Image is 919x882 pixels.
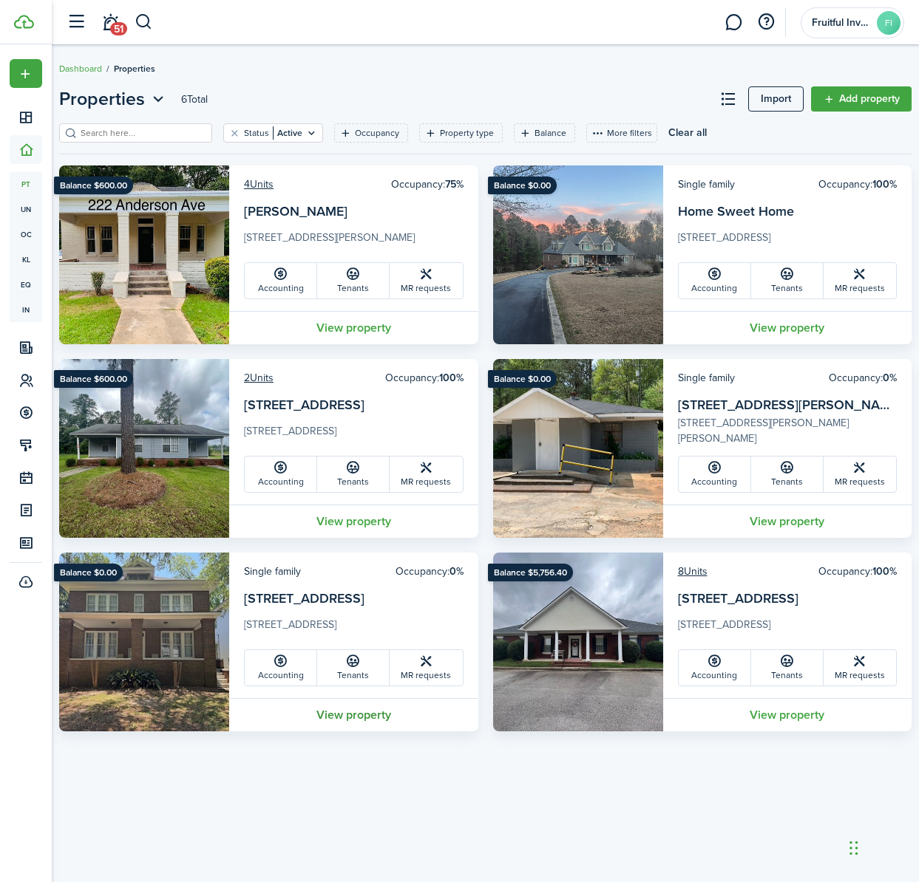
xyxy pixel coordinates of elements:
a: Tenants [751,457,824,492]
a: Dashboard [59,62,102,75]
button: Open menu [10,59,42,88]
card-header-right: Occupancy: [396,564,464,579]
b: 0% [883,370,897,386]
button: Open resource center [753,10,779,35]
card-header-right: Occupancy: [818,564,897,579]
a: Accounting [245,457,317,492]
card-header-right: Occupancy: [829,370,897,386]
button: Clear filter [228,127,241,139]
a: View property [663,698,912,731]
span: Properties [59,86,145,112]
span: 51 [110,22,127,35]
a: Tenants [751,650,824,686]
a: View property [663,311,912,344]
img: Property avatar [59,165,229,344]
img: Property avatar [59,553,229,731]
card-header-right: Occupancy: [385,370,464,386]
b: 100% [872,564,897,579]
a: Tenants [317,457,390,492]
a: Home Sweet Home [678,202,794,221]
ribbon: Balance $0.00 [488,370,557,388]
card-description: [STREET_ADDRESS][PERSON_NAME] [244,230,464,253]
button: Properties [59,86,168,112]
a: Tenants [317,650,390,686]
a: Accounting [679,650,751,686]
a: [STREET_ADDRESS] [244,589,364,608]
b: 75% [445,177,464,192]
card-header-right: Occupancy: [818,177,897,192]
header-page-total: 6 Total [181,92,208,107]
div: Chat Widget [665,722,919,882]
a: MR requests [824,457,896,492]
img: TenantCloud [14,15,34,29]
filter-tag: Open filter [419,123,503,143]
card-description: [STREET_ADDRESS] [244,617,464,640]
button: More filters [586,123,657,143]
ribbon: Balance $0.00 [54,564,123,581]
a: 2Units [244,370,274,386]
filter-tag-label: Occupancy [355,126,399,140]
a: Import [748,86,804,112]
a: kl [10,247,42,272]
a: MR requests [824,650,896,686]
button: Open menu [59,86,168,112]
filter-tag-value: Active [273,126,302,140]
a: 8Units [678,564,708,579]
card-description: [STREET_ADDRESS][PERSON_NAME][PERSON_NAME] [678,415,898,446]
card-header-left: Single family [678,177,735,192]
a: Accounting [679,457,751,492]
a: Tenants [751,263,824,298]
span: Fruitful Investment Properties LLC [812,18,871,28]
card-description: [STREET_ADDRESS] [678,617,898,640]
a: MR requests [824,263,896,298]
filter-tag: Open filter [334,123,408,143]
ribbon: Balance $600.00 [54,177,133,194]
a: Accounting [679,263,751,298]
card-header-left: Single family [678,370,735,386]
b: 100% [439,370,464,386]
card-description: [STREET_ADDRESS] [678,230,898,253]
img: Property avatar [59,359,229,538]
a: Accounting [245,650,317,686]
a: Add property [811,86,912,112]
a: MR requests [390,263,462,298]
a: View property [229,505,478,538]
a: MR requests [390,650,462,686]
a: Notifications [96,4,124,41]
a: oc [10,222,42,247]
div: Drag [850,826,858,870]
a: pt [10,171,42,196]
a: [PERSON_NAME] [244,202,347,221]
avatar-text: FI [877,11,901,35]
filter-tag-label: Status [244,126,269,140]
a: View property [229,698,478,731]
a: 4Units [244,177,274,192]
a: in [10,297,42,322]
card-header-left: Single family [244,564,301,579]
filter-tag: Open filter [223,123,323,143]
button: Search [135,10,153,35]
a: View property [663,505,912,538]
a: eq [10,272,42,297]
a: [STREET_ADDRESS][PERSON_NAME] [678,395,902,414]
filter-tag-label: Property type [440,126,494,140]
input: Search here... [77,126,207,140]
a: [STREET_ADDRESS] [678,589,798,608]
span: Properties [114,62,155,75]
a: Messaging [719,4,747,41]
a: un [10,196,42,222]
ribbon: Balance $5,756.40 [488,564,573,581]
card-header-right: Occupancy: [391,177,464,192]
button: Open sidebar [62,8,90,36]
ribbon: Balance $0.00 [488,177,557,194]
filter-tag: Open filter [514,123,575,143]
a: MR requests [390,457,462,492]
